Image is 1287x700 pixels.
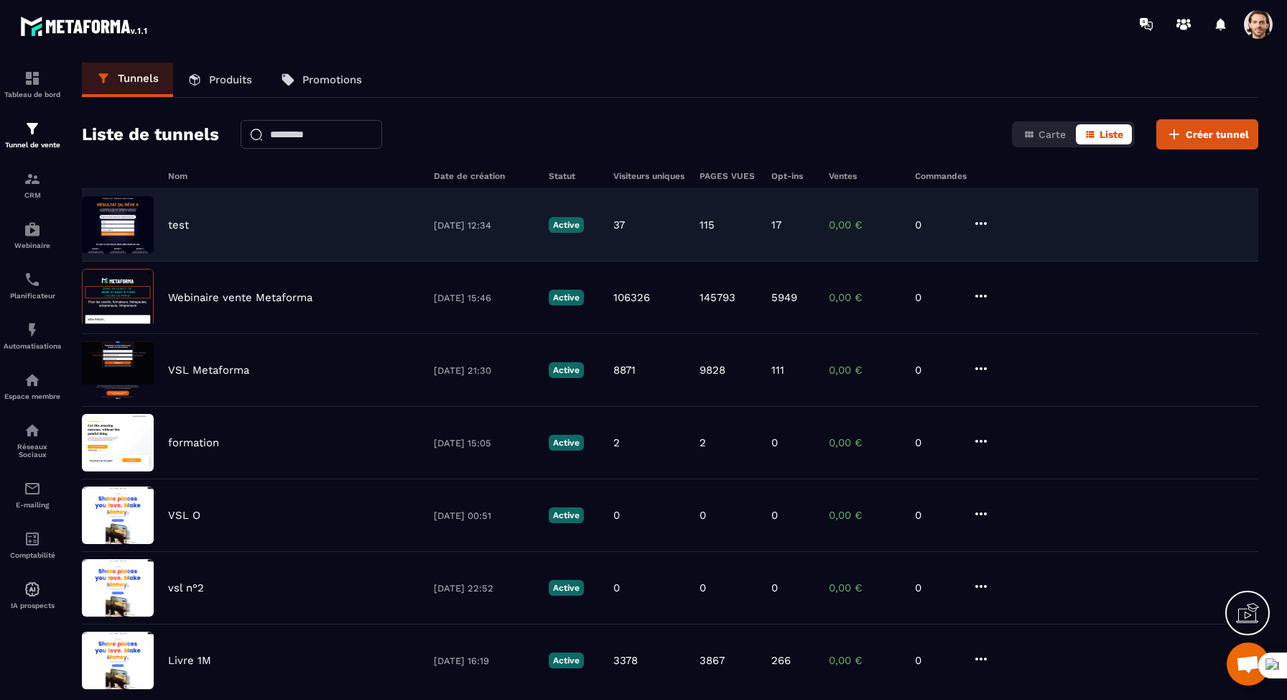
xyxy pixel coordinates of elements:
[24,170,41,188] img: formation
[4,342,61,350] p: Automatisations
[915,436,958,449] p: 0
[4,520,61,570] a: accountantaccountantComptabilité
[771,654,791,667] p: 266
[829,364,901,377] p: 0,00 €
[168,291,312,304] p: Webinaire vente Metaforma
[1227,643,1270,686] a: Mở cuộc trò chuyện
[82,559,154,617] img: image
[24,581,41,598] img: automations
[829,436,901,449] p: 0,00 €
[209,73,252,86] p: Produits
[434,583,534,594] p: [DATE] 22:52
[20,13,149,39] img: logo
[4,411,61,469] a: social-networksocial-networkRéseaux Sociaux
[915,291,958,304] p: 0
[4,109,61,160] a: formationformationTunnel de vente
[82,269,154,326] img: image
[1015,124,1074,144] button: Carte
[829,218,901,231] p: 0,00 €
[771,218,781,231] p: 17
[118,72,159,85] p: Tunnels
[700,509,706,522] p: 0
[771,436,778,449] p: 0
[24,480,41,497] img: email
[4,469,61,520] a: emailemailE-mailing
[168,218,189,231] p: test
[549,580,584,596] p: Active
[613,291,650,304] p: 106326
[82,120,219,149] h2: Liste de tunnels
[24,422,41,439] img: social-network
[24,530,41,548] img: accountant
[700,291,735,304] p: 145793
[24,120,41,137] img: formation
[168,436,219,449] p: formation
[24,221,41,238] img: automations
[613,654,638,667] p: 3378
[549,290,584,305] p: Active
[613,364,636,377] p: 8871
[168,509,200,522] p: VSL O
[549,362,584,378] p: Active
[771,291,797,304] p: 5949
[4,260,61,310] a: schedulerschedulerPlanificateur
[24,321,41,339] img: automations
[915,509,958,522] p: 0
[302,73,362,86] p: Promotions
[700,654,725,667] p: 3867
[771,171,814,181] h6: Opt-ins
[700,581,706,594] p: 0
[4,59,61,109] a: formationformationTableau de bord
[4,141,61,149] p: Tunnel de vente
[4,392,61,400] p: Espace membre
[700,436,706,449] p: 2
[82,63,173,97] a: Tunnels
[168,364,249,377] p: VSL Metaforma
[915,581,958,594] p: 0
[4,210,61,260] a: automationsautomationsWebinaire
[24,70,41,87] img: formation
[549,435,584,451] p: Active
[915,654,958,667] p: 0
[829,171,901,181] h6: Ventes
[613,171,685,181] h6: Visiteurs uniques
[915,364,958,377] p: 0
[82,341,154,399] img: image
[4,191,61,199] p: CRM
[266,63,376,97] a: Promotions
[1156,119,1258,149] button: Créer tunnel
[168,654,211,667] p: Livre 1M
[434,510,534,521] p: [DATE] 00:51
[4,241,61,249] p: Webinaire
[4,361,61,411] a: automationsautomationsEspace membre
[771,581,778,594] p: 0
[549,507,584,523] p: Active
[24,271,41,288] img: scheduler
[434,220,534,231] p: [DATE] 12:34
[434,655,534,666] p: [DATE] 16:19
[771,364,784,377] p: 111
[4,551,61,559] p: Comptabilité
[549,217,584,233] p: Active
[613,436,620,449] p: 2
[173,63,266,97] a: Produits
[1186,127,1249,142] span: Créer tunnel
[1039,129,1066,140] span: Carte
[771,509,778,522] p: 0
[434,293,534,303] p: [DATE] 15:46
[1100,129,1123,140] span: Liste
[434,365,534,376] p: [DATE] 21:30
[4,160,61,210] a: formationformationCRM
[613,509,620,522] p: 0
[4,292,61,300] p: Planificateur
[82,196,154,254] img: image
[829,654,901,667] p: 0,00 €
[24,372,41,389] img: automations
[434,171,534,181] h6: Date de création
[4,602,61,609] p: IA prospects
[915,218,958,231] p: 0
[434,438,534,448] p: [DATE] 15:05
[613,218,625,231] p: 37
[829,509,901,522] p: 0,00 €
[829,581,901,594] p: 0,00 €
